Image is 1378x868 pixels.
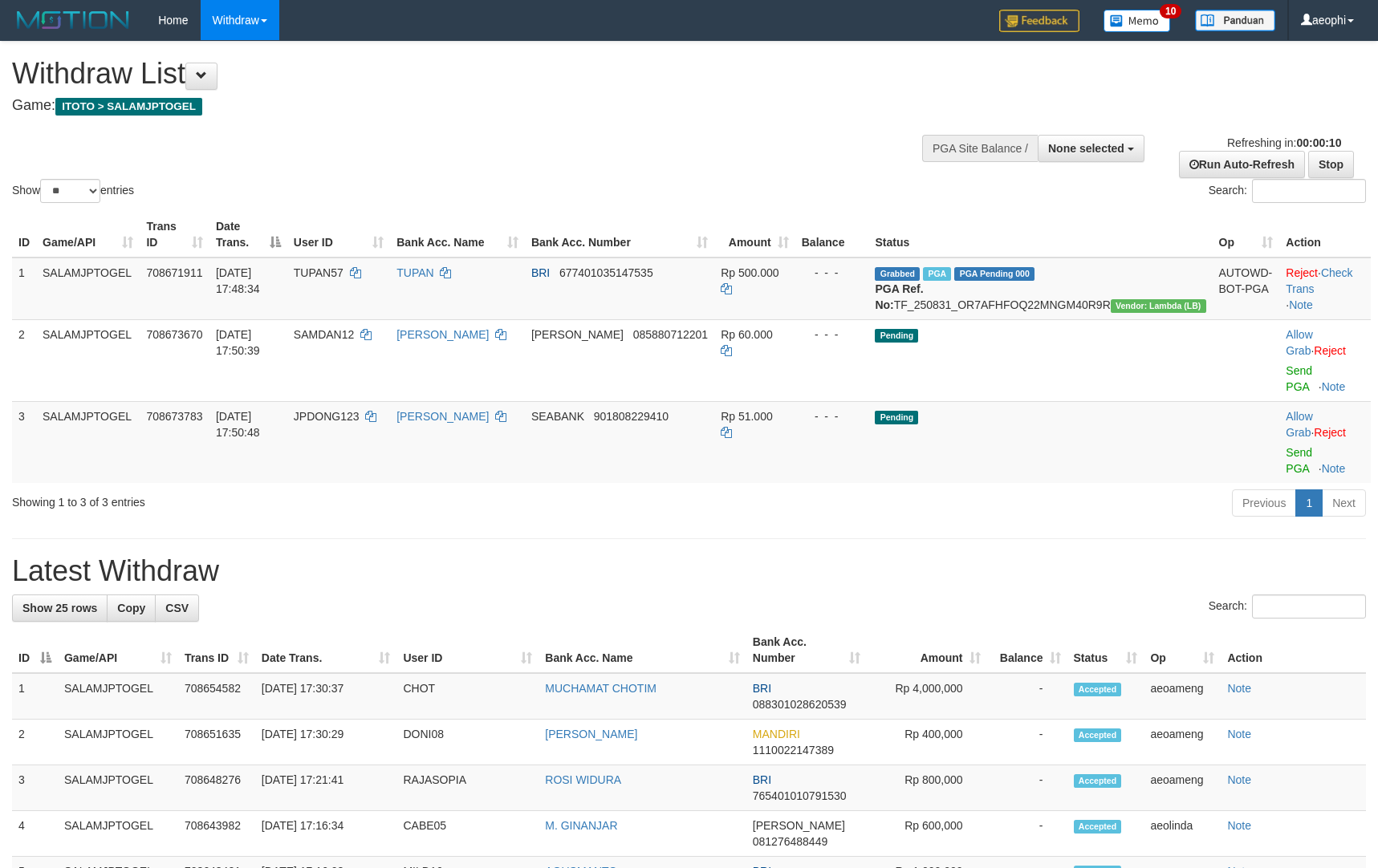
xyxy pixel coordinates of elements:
[1144,811,1221,857] td: aeolinda
[216,328,260,357] span: [DATE] 17:50:39
[1221,627,1366,673] th: Action
[255,720,397,765] td: [DATE] 17:30:29
[165,602,189,614] span: CSV
[1279,401,1371,483] td: ·
[867,627,987,673] th: Amount: activate to sort column ascending
[1286,410,1314,439] span: ·
[12,765,58,811] td: 3
[294,328,354,341] span: SAMDAN12
[1286,364,1312,393] a: Send PGA
[867,673,987,720] td: Rp 4,000,000
[987,811,1067,857] td: -
[1286,328,1312,357] a: Allow Grab
[868,258,1212,320] td: TF_250831_OR7AFHFOQ22MNGM40R9R
[396,811,539,857] td: CABE05
[12,720,58,765] td: 2
[1322,380,1346,393] a: Note
[12,58,903,90] h1: Withdraw List
[390,212,525,258] th: Bank Acc. Name: activate to sort column ascending
[12,673,58,720] td: 1
[58,765,178,811] td: SALAMJPTOGEL
[12,8,134,32] img: MOTION_logo.png
[36,319,140,401] td: SALAMJPTOGEL
[867,811,987,857] td: Rp 600,000
[1314,344,1346,357] a: Reject
[36,258,140,320] td: SALAMJPTOGEL
[1209,594,1366,619] label: Search:
[294,410,360,423] span: JPDONG123
[36,212,140,258] th: Game/API: activate to sort column ascending
[753,744,834,756] span: Copy 1110022147389 to clipboard
[531,266,550,279] span: BRI
[12,319,36,401] td: 2
[746,627,867,673] th: Bank Acc. Number: activate to sort column ascending
[55,98,202,116] span: ITOTO > SALAMJPTOGEL
[22,602,97,614] span: Show 25 rows
[633,328,708,341] span: Copy 085880712201 to clipboard
[1144,765,1221,811] td: aeoameng
[753,698,847,711] span: Copy 088301028620539 to clipboard
[753,789,847,802] span: Copy 765401010791530 to clipboard
[802,327,863,343] div: - - -
[1111,299,1206,313] span: Vendor URL: https://dashboard.q2checkout.com/secure
[1213,258,1280,320] td: AUTOWD-BOT-PGA
[923,267,951,281] span: Marked by aeoameng
[1295,489,1323,517] a: 1
[1227,819,1251,832] a: Note
[559,266,653,279] span: Copy 677401035147535 to clipboard
[987,720,1067,765] td: -
[396,673,539,720] td: CHOT
[12,212,36,258] th: ID
[987,673,1067,720] td: -
[396,328,489,341] a: [PERSON_NAME]
[875,267,920,281] span: Grabbed
[875,329,918,343] span: Pending
[1227,136,1341,149] span: Refreshing in:
[1232,489,1296,517] a: Previous
[178,627,255,673] th: Trans ID: activate to sort column ascending
[531,410,584,423] span: SEABANK
[58,811,178,857] td: SALAMJPTOGEL
[867,720,987,765] td: Rp 400,000
[1252,594,1366,619] input: Search:
[12,811,58,857] td: 4
[146,328,202,341] span: 708673670
[255,765,397,811] td: [DATE] 17:21:41
[178,720,255,765] td: 708651635
[117,602,145,614] span: Copy
[795,212,869,258] th: Balance
[1227,773,1251,786] a: Note
[396,627,539,673] th: User ID: activate to sort column ascending
[545,773,621,786] a: ROSI WIDURA
[1314,426,1346,439] a: Reject
[12,401,36,483] td: 3
[12,258,36,320] td: 1
[867,765,987,811] td: Rp 800,000
[107,594,156,622] a: Copy
[999,10,1079,32] img: Feedback.jpg
[396,266,433,279] a: TUPAN
[753,835,827,848] span: Copy 081276488449 to clipboard
[216,410,260,439] span: [DATE] 17:50:48
[155,594,199,622] a: CSV
[1179,151,1305,178] a: Run Auto-Refresh
[12,627,58,673] th: ID: activate to sort column descending
[58,627,178,673] th: Game/API: activate to sort column ascending
[721,410,773,423] span: Rp 51.000
[396,720,539,765] td: DONI08
[868,212,1212,258] th: Status
[1195,10,1275,31] img: panduan.png
[531,328,624,341] span: [PERSON_NAME]
[1144,673,1221,720] td: aeoameng
[1296,136,1341,149] strong: 00:00:10
[1322,462,1346,475] a: Note
[294,266,343,279] span: TUPAN57
[525,212,714,258] th: Bank Acc. Number: activate to sort column ascending
[875,411,918,424] span: Pending
[140,212,209,258] th: Trans ID: activate to sort column ascending
[178,811,255,857] td: 708643982
[594,410,669,423] span: Copy 901808229410 to clipboard
[146,410,202,423] span: 708673783
[1322,489,1366,517] a: Next
[545,819,617,832] a: M. GINANJAR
